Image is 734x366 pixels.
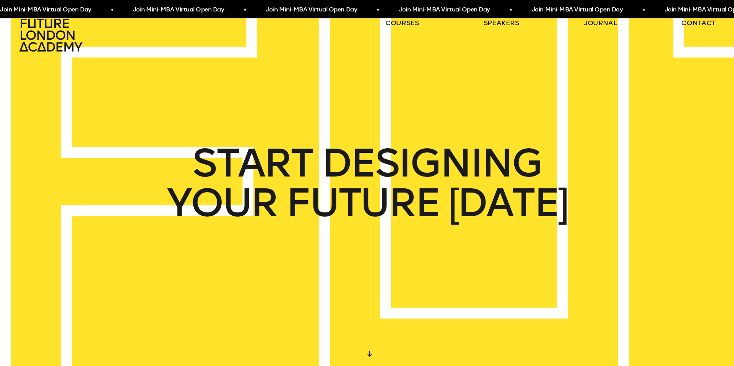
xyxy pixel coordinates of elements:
span: [DATE] [448,183,568,223]
span: YOUR [167,183,277,223]
span: • [510,3,512,17]
span: DESIGNING [322,143,542,183]
a: courses [385,18,419,28]
a: journal [584,18,617,28]
span: START [192,143,313,183]
span: • [643,3,645,17]
a: contact [681,18,716,28]
a: speakers [484,18,519,28]
span: • [111,3,113,17]
span: • [377,3,379,17]
span: • [244,3,246,17]
span: FUTURE [286,183,440,223]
